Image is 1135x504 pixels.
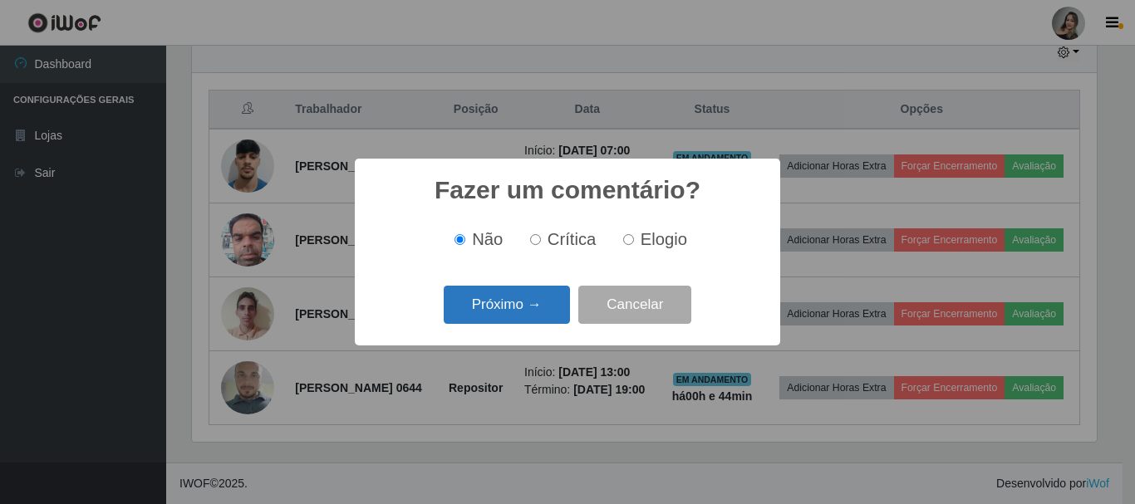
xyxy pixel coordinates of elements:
[641,230,687,248] span: Elogio
[530,234,541,245] input: Crítica
[472,230,503,248] span: Não
[454,234,465,245] input: Não
[548,230,597,248] span: Crítica
[578,286,691,325] button: Cancelar
[623,234,634,245] input: Elogio
[435,175,700,205] h2: Fazer um comentário?
[444,286,570,325] button: Próximo →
